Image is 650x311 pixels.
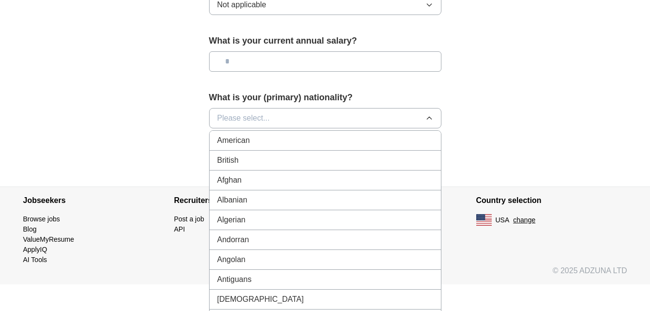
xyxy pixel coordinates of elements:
[217,155,239,166] span: British
[174,215,204,223] a: Post a job
[209,34,441,47] label: What is your current annual salary?
[217,254,246,265] span: Angolan
[217,214,246,226] span: Algerian
[209,91,441,104] label: What is your (primary) nationality?
[217,194,247,206] span: Albanian
[209,108,441,128] button: Please select...
[217,174,242,186] span: Afghan
[476,214,492,226] img: US flag
[23,246,47,253] a: ApplyIQ
[476,187,627,214] h4: Country selection
[217,294,304,305] span: [DEMOGRAPHIC_DATA]
[23,256,47,264] a: AI Tools
[217,274,252,285] span: Antiguans
[23,235,75,243] a: ValueMyResume
[15,265,635,284] div: © 2025 ADZUNA LTD
[23,225,37,233] a: Blog
[23,215,60,223] a: Browse jobs
[217,135,250,146] span: American
[217,112,270,124] span: Please select...
[217,234,249,246] span: Andorran
[496,215,510,225] span: USA
[513,215,535,225] button: change
[174,225,185,233] a: API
